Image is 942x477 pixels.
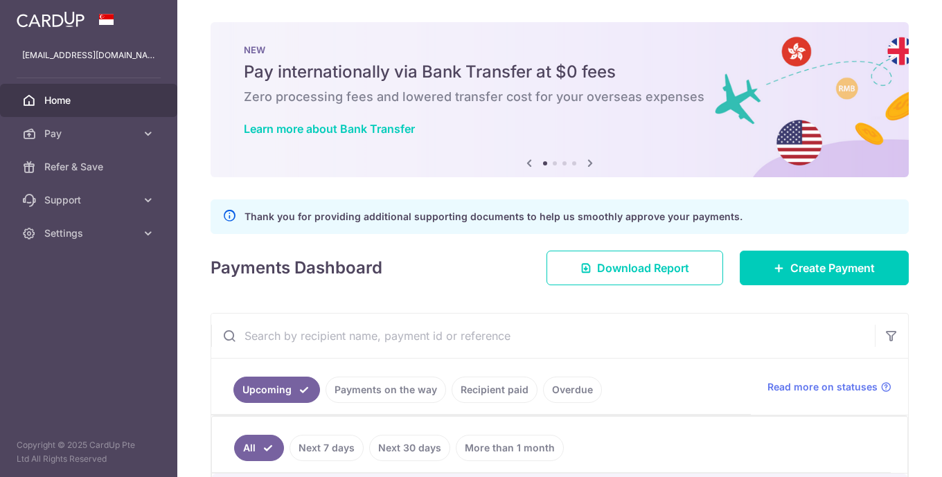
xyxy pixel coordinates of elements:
h4: Payments Dashboard [211,255,382,280]
a: All [234,435,284,461]
a: More than 1 month [456,435,564,461]
span: Create Payment [790,260,875,276]
span: Home [44,93,136,107]
img: CardUp [17,11,85,28]
p: NEW [244,44,876,55]
input: Search by recipient name, payment id or reference [211,314,875,358]
a: Payments on the way [326,377,446,403]
p: [EMAIL_ADDRESS][DOMAIN_NAME] [22,48,155,62]
a: Overdue [543,377,602,403]
a: Learn more about Bank Transfer [244,122,415,136]
a: Upcoming [233,377,320,403]
a: Download Report [546,251,723,285]
span: Settings [44,226,136,240]
a: Create Payment [740,251,909,285]
a: Next 7 days [290,435,364,461]
h5: Pay internationally via Bank Transfer at $0 fees [244,61,876,83]
a: Next 30 days [369,435,450,461]
span: Read more on statuses [767,380,878,394]
span: Download Report [597,260,689,276]
span: Support [44,193,136,207]
span: Pay [44,127,136,141]
img: Bank transfer banner [211,22,909,177]
a: Read more on statuses [767,380,891,394]
a: Recipient paid [452,377,537,403]
span: Refer & Save [44,160,136,174]
p: Thank you for providing additional supporting documents to help us smoothly approve your payments. [245,208,743,225]
h6: Zero processing fees and lowered transfer cost for your overseas expenses [244,89,876,105]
